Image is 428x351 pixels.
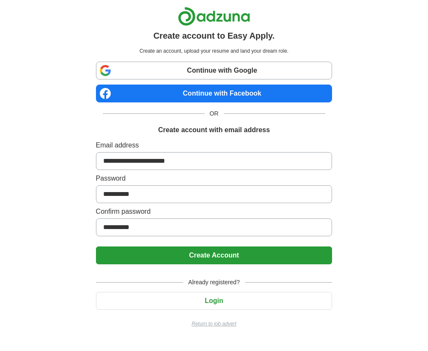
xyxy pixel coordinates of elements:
[178,7,250,26] img: Adzuna logo
[183,278,245,287] span: Already registered?
[153,29,275,42] h1: Create account to Easy Apply.
[96,207,332,217] label: Confirm password
[96,140,332,150] label: Email address
[96,297,332,304] a: Login
[96,173,332,184] label: Password
[96,320,332,328] a: Return to job advert
[98,47,331,55] p: Create an account, upload your resume and land your dream role.
[96,246,332,264] button: Create Account
[96,85,332,102] a: Continue with Facebook
[205,109,224,118] span: OR
[96,292,332,310] button: Login
[96,62,332,79] a: Continue with Google
[158,125,270,135] h1: Create account with email address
